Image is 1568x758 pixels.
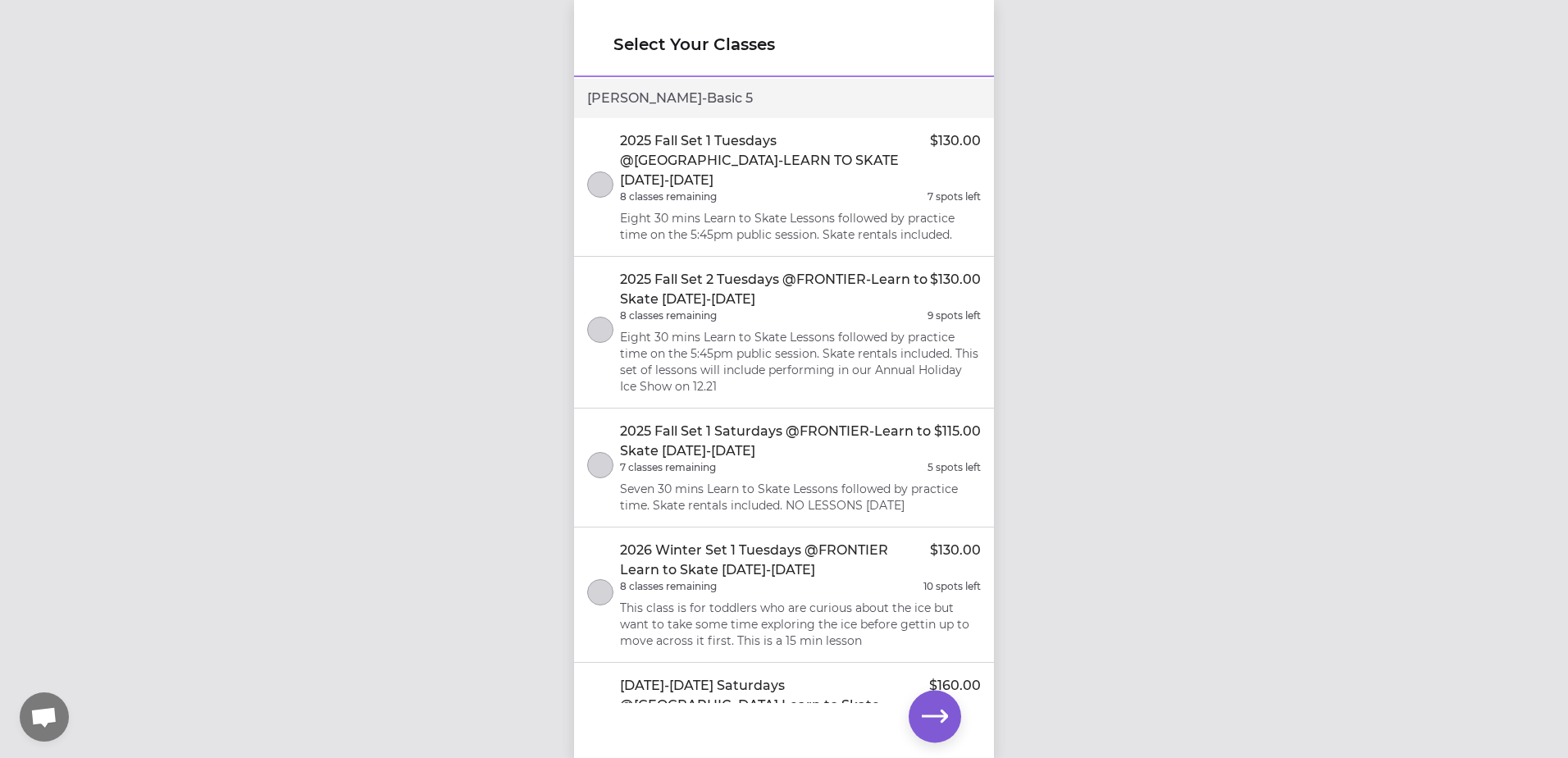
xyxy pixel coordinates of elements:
a: Open chat [20,692,69,742]
p: 10 spots left [923,580,981,593]
p: $130.00 [930,270,981,309]
p: $130.00 [930,541,981,580]
button: select class [587,317,613,343]
button: select class [587,171,613,198]
h1: Select Your Classes [613,33,955,56]
div: [PERSON_NAME] - Basic 5 [574,79,994,118]
p: 8 classes remaining [620,309,717,322]
p: 2026 Winter Set 1 Tuesdays @FRONTIER Learn to Skate [DATE]-[DATE] [620,541,930,580]
p: $160.00 [929,676,981,735]
button: select class [587,579,613,605]
p: $130.00 [930,131,981,190]
button: select class [587,452,613,478]
p: [DATE]-[DATE] Saturdays @[GEOGRAPHIC_DATA] Learn to Skate [DATE]-[DATE] [620,676,929,735]
p: 7 spots left [928,190,981,203]
p: 9 spots left [928,309,981,322]
p: 7 classes remaining [620,461,716,474]
p: 2025 Fall Set 1 Saturdays @FRONTIER-Learn to Skate [DATE]-[DATE] [620,422,934,461]
p: This class is for toddlers who are curious about the ice but want to take some time exploring the... [620,600,981,649]
p: 5 spots left [928,461,981,474]
p: 8 classes remaining [620,190,717,203]
p: Eight 30 mins Learn to Skate Lessons followed by practice time on the 5:45pm public session. Skat... [620,329,981,395]
p: 8 classes remaining [620,580,717,593]
p: 2025 Fall Set 2 Tuesdays @FRONTIER-Learn to Skate [DATE]-[DATE] [620,270,930,309]
p: Seven 30 mins Learn to Skate Lessons followed by practice time. Skate rentals included. NO LESSON... [620,481,981,514]
p: Eight 30 mins Learn to Skate Lessons followed by practice time on the 5:45pm public session. Skat... [620,210,981,243]
p: $115.00 [934,422,981,461]
p: 2025 Fall Set 1 Tuesdays @[GEOGRAPHIC_DATA]-LEARN TO SKATE [DATE]-[DATE] [620,131,930,190]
